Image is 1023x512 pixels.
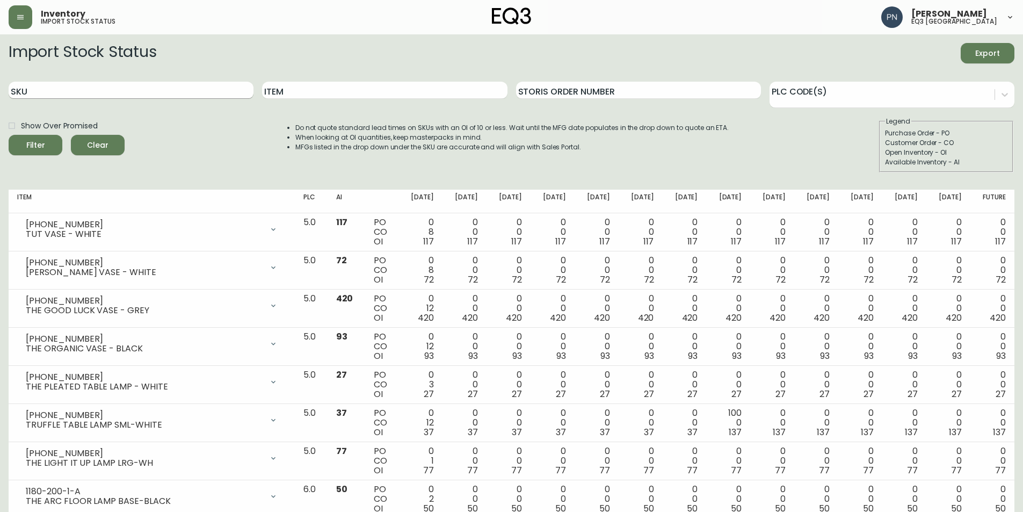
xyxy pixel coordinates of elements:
[336,369,347,381] span: 27
[881,6,903,28] img: 496f1288aca128e282dab2021d4f4334
[644,350,654,362] span: 93
[864,350,874,362] span: 93
[17,332,286,356] div: [PHONE_NUMBER]THE ORGANIC VASE - BLACK
[715,446,742,475] div: 0 0
[725,312,742,324] span: 420
[979,294,1006,323] div: 0 0
[555,235,566,248] span: 117
[847,294,874,323] div: 0 0
[627,446,654,475] div: 0 0
[750,190,794,213] th: [DATE]
[467,235,478,248] span: 117
[706,190,750,213] th: [DATE]
[17,256,286,279] div: [PHONE_NUMBER][PERSON_NAME] VASE - WHITE
[671,370,698,399] div: 0 0
[776,350,786,362] span: 93
[506,312,522,324] span: 420
[687,235,698,248] span: 117
[583,332,610,361] div: 0 0
[451,256,478,285] div: 0 0
[374,273,383,286] span: OI
[891,218,918,247] div: 0 0
[26,449,263,458] div: [PHONE_NUMBER]
[759,408,786,437] div: 0 0
[619,190,663,213] th: [DATE]
[993,426,1006,438] span: 137
[770,312,786,324] span: 420
[864,388,874,400] span: 27
[17,485,286,508] div: 1180-200-1-ATHE ARC FLOOR LAMP BASE-BLACK
[996,273,1006,286] span: 72
[627,294,654,323] div: 0 0
[891,446,918,475] div: 0 0
[539,446,566,475] div: 0 0
[418,312,434,324] span: 420
[374,408,390,437] div: PO CO
[336,216,348,228] span: 117
[17,370,286,394] div: [PHONE_NUMBER]THE PLEATED TABLE LAMP - WHITE
[935,256,962,285] div: 0 0
[495,332,522,361] div: 0 0
[539,256,566,285] div: 0 0
[17,408,286,432] div: [PHONE_NUMBER]TRUFFLE TABLE LAMP SML-WHITE
[949,426,962,438] span: 137
[885,148,1007,157] div: Open Inventory - OI
[996,388,1006,400] span: 27
[905,426,918,438] span: 137
[891,294,918,323] div: 0 0
[511,464,522,477] span: 77
[600,388,610,400] span: 27
[407,218,434,247] div: 0 8
[951,464,962,477] span: 77
[995,464,1006,477] span: 77
[671,446,698,475] div: 0 0
[442,190,487,213] th: [DATE]
[847,218,874,247] div: 0 0
[715,256,742,285] div: 0 0
[26,220,263,229] div: [PHONE_NUMBER]
[908,388,918,400] span: 27
[731,388,742,400] span: 27
[970,190,1014,213] th: Future
[374,350,383,362] span: OI
[814,312,830,324] span: 420
[671,218,698,247] div: 0 0
[374,370,390,399] div: PO CO
[467,464,478,477] span: 77
[885,157,1007,167] div: Available Inventory - AI
[803,370,830,399] div: 0 0
[451,408,478,437] div: 0 0
[26,306,263,315] div: THE GOOD LUCK VASE - GREY
[556,273,566,286] span: 72
[407,256,434,285] div: 0 8
[794,190,838,213] th: [DATE]
[599,464,610,477] span: 77
[374,256,390,285] div: PO CO
[759,218,786,247] div: 0 0
[715,294,742,323] div: 0 0
[17,294,286,318] div: [PHONE_NUMBER]THE GOOD LUCK VASE - GREY
[495,218,522,247] div: 0 0
[295,213,327,251] td: 5.0
[539,294,566,323] div: 0 0
[687,426,698,438] span: 37
[861,426,874,438] span: 137
[935,408,962,437] div: 0 0
[858,312,874,324] span: 420
[644,426,654,438] span: 37
[71,135,125,155] button: Clear
[935,218,962,247] div: 0 0
[512,273,522,286] span: 72
[26,268,263,277] div: [PERSON_NAME] VASE - WHITE
[451,332,478,361] div: 0 0
[911,10,987,18] span: [PERSON_NAME]
[979,408,1006,437] div: 0 0
[885,128,1007,138] div: Purchase Order - PO
[759,256,786,285] div: 0 0
[885,138,1007,148] div: Customer Order - CO
[511,235,522,248] span: 117
[492,8,532,25] img: logo
[847,332,874,361] div: 0 0
[424,350,434,362] span: 93
[21,120,98,132] span: Show Over Promised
